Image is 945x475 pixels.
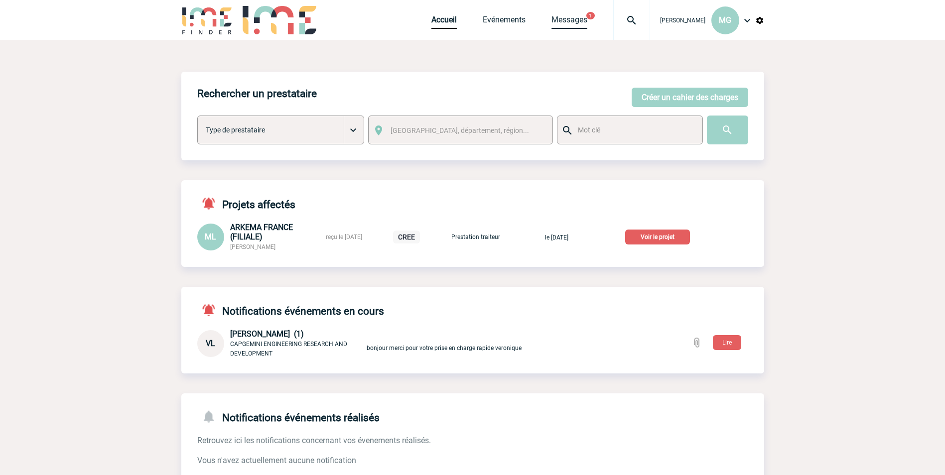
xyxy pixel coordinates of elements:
a: VL [PERSON_NAME] (1) CAPGEMINI ENGINEERING RESEARCH AND DEVELOPMENT bonjour merci pour votre pris... [197,338,601,348]
p: CREE [393,231,420,243]
p: Voir le projet [625,230,690,244]
span: [PERSON_NAME] [660,17,705,24]
h4: Projets affectés [197,196,295,211]
span: [GEOGRAPHIC_DATA], département, région... [391,126,529,134]
h4: Notifications événements en cours [197,303,384,317]
div: Conversation privée : Client - Agence [197,329,365,357]
img: IME-Finder [181,6,233,34]
span: [PERSON_NAME] [230,243,275,250]
span: Vous n'avez actuellement aucune notification [197,456,356,465]
a: Voir le projet [625,232,694,241]
p: Prestation traiteur [451,234,501,240]
span: VL [206,339,215,348]
span: MG [719,15,731,25]
span: Retrouvez ici les notifications concernant vos évenements réalisés. [197,436,431,445]
span: [PERSON_NAME] (1) [230,329,304,339]
img: notifications-24-px-g.png [201,409,222,424]
input: Submit [707,116,748,144]
p: bonjour merci pour votre prise en charge rapide veronique [367,335,601,352]
a: Lire [705,337,749,347]
img: notifications-active-24-px-r.png [201,196,222,211]
span: CAPGEMINI ENGINEERING RESEARCH AND DEVELOPMENT [230,341,347,357]
a: Messages [551,15,587,29]
button: Lire [713,335,741,350]
span: ARKEMA FRANCE (FILIALE) [230,223,293,241]
h4: Rechercher un prestataire [197,88,317,100]
span: reçu le [DATE] [326,234,362,240]
button: 1 [586,12,595,19]
h4: Notifications événements réalisés [197,409,380,424]
img: notifications-active-24-px-r.png [201,303,222,317]
span: ML [205,232,216,241]
a: Evénements [483,15,526,29]
a: Accueil [431,15,457,29]
span: le [DATE] [545,234,568,241]
input: Mot clé [575,123,693,136]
